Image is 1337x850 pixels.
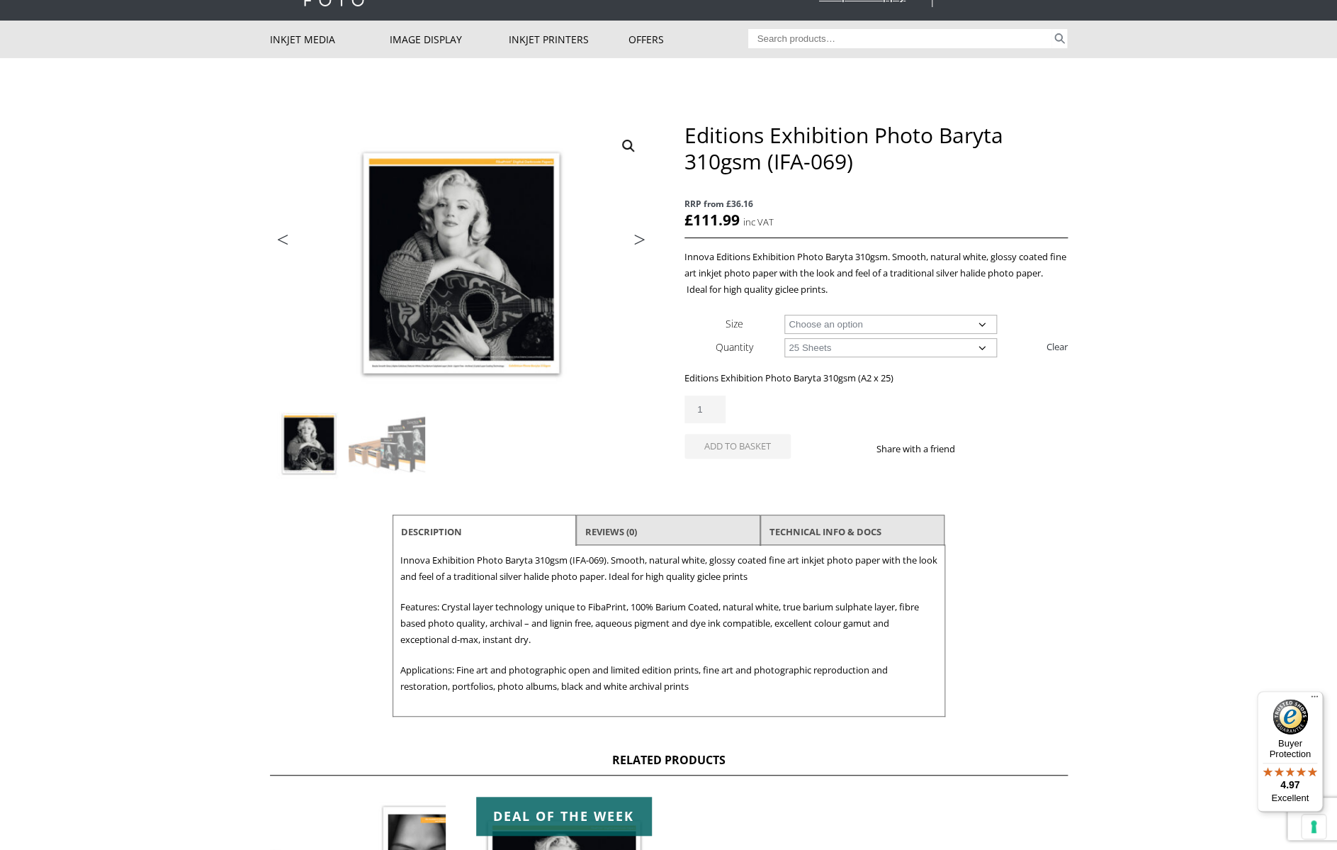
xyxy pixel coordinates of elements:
[769,519,881,544] a: TECHNICAL INFO & DOCS
[628,21,748,58] a: Offers
[653,122,1035,405] img: Editions Exhibition Photo Baryta 310gsm (IFA-069) - Image 2
[1257,793,1323,804] p: Excellent
[1005,443,1017,454] img: email sharing button
[1273,699,1308,734] img: Trusted Shops Trustmark
[349,406,425,482] img: Editions Exhibition Photo Baryta 310gsm (IFA-069) - Image 2
[400,552,937,585] p: Innova Exhibition Photo Baryta 310gsm (IFA-069). Smooth, natural white, glossy coated fine art in...
[748,29,1051,48] input: Search products…
[400,599,937,648] p: Features: Crystal layer technology unique to FibaPrint, 100% Barium Coated, natural white, true b...
[971,443,983,454] img: facebook sharing button
[389,21,509,58] a: Image Display
[684,249,1067,298] p: Innova Editions Exhibition Photo Baryta 310gsm. Smooth, natural white, glossy coated fine art ink...
[1047,335,1068,358] a: Clear options
[585,519,637,544] a: Reviews (0)
[271,406,347,482] img: Editions Exhibition Photo Baryta 310gsm (IFA-069)
[684,370,1067,386] p: Editions Exhibition Photo Baryta 310gsm (A2 x 25)
[684,210,693,230] span: £
[684,434,791,459] button: Add to basket
[616,133,641,159] a: View full-screen image gallery
[684,196,1067,212] span: RRP from £36.16
[988,443,1000,454] img: twitter sharing button
[716,340,753,354] label: Quantity
[726,317,743,330] label: Size
[684,396,726,423] input: Product quantity
[270,752,1068,776] h2: Related products
[1257,738,1323,759] p: Buyer Protection
[476,797,652,836] div: Deal of the week
[684,122,1067,174] h1: Editions Exhibition Photo Baryta 310gsm (IFA-069)
[1302,815,1326,839] button: Your consent preferences for tracking technologies
[270,21,390,58] a: Inkjet Media
[1280,779,1299,790] span: 4.97
[1051,29,1068,48] button: Search
[400,662,937,695] p: Applications: Fine art and photographic open and limited edition prints, fine art and photographi...
[401,519,462,544] a: Description
[1257,691,1323,812] button: Trusted Shops TrustmarkBuyer Protection4.97Excellent
[1306,691,1323,708] button: Menu
[684,210,740,230] bdi: 111.99
[509,21,628,58] a: Inkjet Printers
[876,441,971,457] p: Share with a friend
